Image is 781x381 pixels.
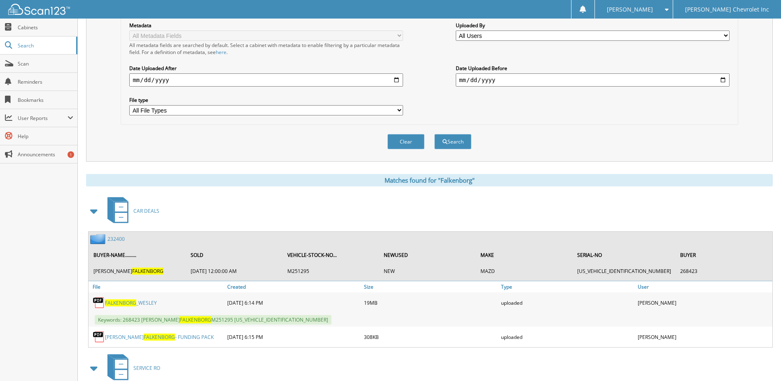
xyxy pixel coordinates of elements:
a: FALKENBORG_WESLEY [105,299,157,306]
th: VEHICLE-STOCK-NO... [283,247,379,263]
div: [PERSON_NAME] [636,294,772,311]
span: Bookmarks [18,96,73,103]
th: SOLD [187,247,282,263]
span: Cabinets [18,24,73,31]
span: Scan [18,60,73,67]
span: FALKENBORG [180,316,211,323]
img: PDF.png [93,331,105,343]
span: Search [18,42,72,49]
td: M251295 [283,264,379,278]
td: 268423 [676,264,772,278]
td: NEW [380,264,476,278]
label: Metadata [129,22,403,29]
a: Created [225,281,362,292]
span: Reminders [18,78,73,85]
td: [US_VEHICLE_IDENTIFICATION_NUMBER] [573,264,675,278]
div: uploaded [499,294,636,311]
th: MAKE [476,247,572,263]
span: Announcements [18,151,73,158]
th: BUYER-NAME......... [89,247,186,263]
th: BUYER [676,247,772,263]
a: 232400 [107,235,125,242]
span: User Reports [18,115,68,122]
td: [PERSON_NAME] [89,264,186,278]
span: FALKENBORG [132,268,163,275]
div: [DATE] 6:15 PM [225,329,362,345]
img: scan123-logo-white.svg [8,4,70,15]
div: Matches found for "Falkenborg" [86,174,773,186]
span: SERVICE RO [133,365,160,372]
th: SERIAL-NO [573,247,675,263]
div: All metadata fields are searched by default. Select a cabinet with metadata to enable filtering b... [129,42,403,56]
img: PDF.png [93,296,105,309]
input: end [456,73,730,87]
div: [DATE] 6:14 PM [225,294,362,311]
label: Uploaded By [456,22,730,29]
img: folder2.png [90,234,107,244]
label: File type [129,96,403,103]
div: 1 [68,151,74,158]
td: MAZD [476,264,572,278]
span: Help [18,133,73,140]
input: start [129,73,403,87]
a: File [89,281,225,292]
div: uploaded [499,329,636,345]
th: NEWUSED [380,247,476,263]
label: Date Uploaded Before [456,65,730,72]
span: FALKENBORG [144,334,175,341]
a: Type [499,281,636,292]
div: [PERSON_NAME] [636,329,772,345]
label: Date Uploaded After [129,65,403,72]
span: Keywords: 268423 [PERSON_NAME] M251295 [US_VEHICLE_IDENTIFICATION_NUMBER] [95,315,331,325]
span: [PERSON_NAME] [607,7,653,12]
a: [PERSON_NAME]FALKENBORG- FUNDING PACK [105,334,214,341]
span: [PERSON_NAME] Chevrolet Inc [685,7,769,12]
a: User [636,281,772,292]
a: CAR DEALS [103,195,159,227]
a: here [216,49,226,56]
a: Size [362,281,499,292]
span: CAR DEALS [133,207,159,214]
button: Search [434,134,471,149]
div: 19MB [362,294,499,311]
div: 308KB [362,329,499,345]
td: [DATE] 12:00:00 AM [187,264,282,278]
span: FALKENBORG [105,299,136,306]
button: Clear [387,134,424,149]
